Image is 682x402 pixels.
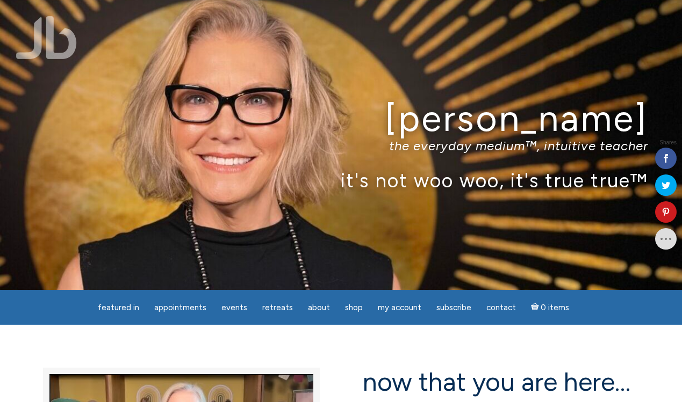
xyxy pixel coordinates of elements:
a: Shop [339,297,369,318]
i: Cart [531,303,541,312]
span: About [308,303,330,312]
span: Shares [659,140,677,145]
span: Retreats [262,303,293,312]
a: Contact [480,297,522,318]
h2: now that you are here… [363,368,640,396]
a: featured in [91,297,146,318]
a: Events [215,297,254,318]
p: the everyday medium™, intuitive teacher [34,138,648,154]
a: My Account [371,297,428,318]
img: Jamie Butler. The Everyday Medium [16,16,77,59]
span: Subscribe [436,303,471,312]
span: Appointments [154,303,206,312]
a: About [301,297,336,318]
p: it's not woo woo, it's true true™ [34,169,648,192]
span: Shop [345,303,363,312]
a: Cart0 items [525,296,576,318]
span: My Account [378,303,421,312]
a: Subscribe [430,297,478,318]
h1: [PERSON_NAME] [34,98,648,138]
a: Appointments [148,297,213,318]
a: Retreats [256,297,299,318]
span: Contact [486,303,516,312]
span: 0 items [541,304,569,312]
span: featured in [98,303,139,312]
span: Events [221,303,247,312]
